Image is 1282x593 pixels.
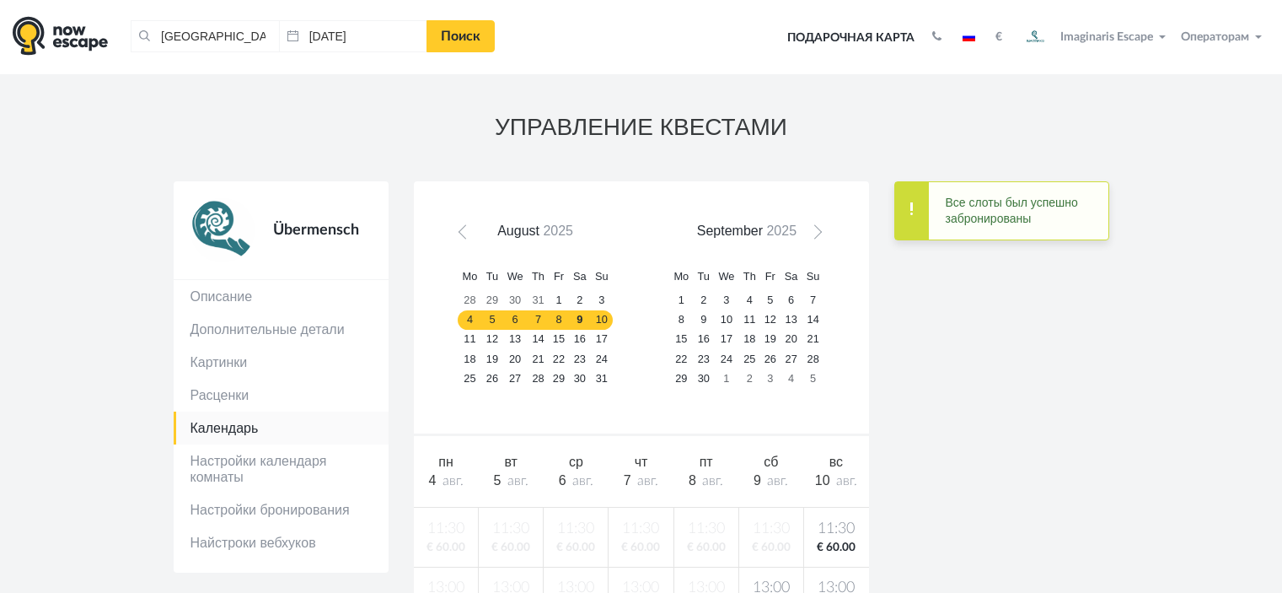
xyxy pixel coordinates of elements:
[700,455,713,469] span: пт
[780,291,802,310] a: 6
[995,31,1002,43] strong: €
[714,291,739,310] a: 3
[13,16,108,56] img: logo
[669,349,693,369] a: 22
[174,445,389,493] a: Настройки календаря комнаты
[494,473,502,488] span: 5
[504,455,517,469] span: вт
[486,270,498,283] span: Tuesday
[1177,29,1269,46] button: Операторам
[595,270,609,283] span: Sunday
[739,291,760,310] a: 4
[174,280,389,313] a: Описание
[760,330,780,349] a: 19
[669,310,693,330] a: 8
[697,224,763,238] span: September
[591,369,613,388] a: 31
[714,330,739,349] a: 17
[255,198,372,262] div: Übermensch
[131,20,279,52] input: Город или название квеста
[569,369,591,388] a: 30
[693,330,714,349] a: 16
[591,349,613,369] a: 24
[693,291,714,310] a: 2
[569,455,583,469] span: ср
[572,474,593,488] span: авг.
[780,369,802,388] a: 4
[174,412,389,445] a: Календарь
[279,20,427,52] input: Дата
[482,349,503,369] a: 19
[760,349,780,369] a: 26
[780,330,802,349] a: 20
[673,270,689,283] span: Monday
[174,493,389,526] a: Настройки бронирования
[174,115,1109,141] h3: УПРАВЛЕНИЕ КВЕСТАМИ
[698,270,710,283] span: Tuesday
[754,473,761,488] span: 9
[829,455,843,469] span: вс
[781,19,920,57] a: Подарочная карта
[569,349,591,369] a: 23
[637,474,658,488] span: авг.
[502,291,528,310] a: 30
[426,20,495,52] a: Поиск
[591,310,613,330] a: 10
[482,369,503,388] a: 26
[764,455,778,469] span: сб
[780,349,802,369] a: 27
[807,229,821,242] span: Next
[669,369,693,388] a: 29
[549,310,569,330] a: 8
[569,330,591,349] a: 16
[836,474,857,488] span: авг.
[482,310,503,330] a: 5
[760,310,780,330] a: 12
[549,349,569,369] a: 22
[507,270,523,283] span: Wednesday
[739,349,760,369] a: 25
[482,330,503,349] a: 12
[528,330,549,349] a: 14
[482,291,503,310] a: 29
[528,369,549,388] a: 28
[1060,28,1153,43] span: Imaginaris Escape
[502,369,528,388] a: 27
[693,349,714,369] a: 23
[693,369,714,388] a: 30
[802,349,824,369] a: 28
[461,229,475,242] span: Prev
[1181,31,1249,43] span: Операторам
[458,330,481,349] a: 11
[502,310,528,330] a: 6
[739,369,760,388] a: 2
[760,291,780,310] a: 5
[714,349,739,369] a: 24
[780,310,802,330] a: 13
[569,291,591,310] a: 2
[693,310,714,330] a: 9
[455,224,480,248] a: Prev
[718,270,734,283] span: Wednesday
[807,540,866,556] span: € 60.00
[591,330,613,349] a: 17
[785,270,798,283] span: Saturday
[549,369,569,388] a: 29
[438,455,453,469] span: пн
[815,473,830,488] span: 10
[532,270,544,283] span: Thursday
[807,270,820,283] span: Sunday
[443,474,464,488] span: авг.
[502,330,528,349] a: 13
[549,330,569,349] a: 15
[1015,20,1173,54] button: Imaginaris Escape
[767,474,788,488] span: авг.
[507,474,528,488] span: авг.
[739,310,760,330] a: 11
[714,369,739,388] a: 1
[174,526,389,559] a: Найстроки вебхуков
[669,291,693,310] a: 1
[802,330,824,349] a: 21
[894,181,1109,240] div: Все слоты был успешно забронированы
[458,349,481,369] a: 18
